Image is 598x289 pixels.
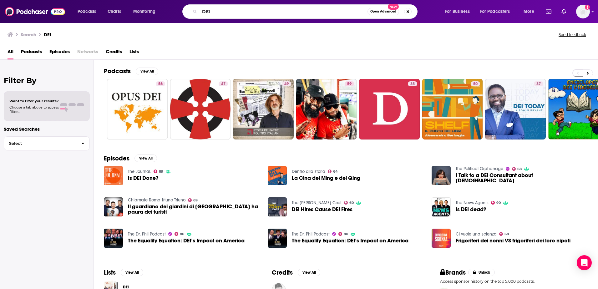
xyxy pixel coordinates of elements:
[156,81,165,86] a: 56
[104,155,129,162] h2: Episodes
[9,99,59,103] span: Want to filter your results?
[128,204,260,215] span: Il guardiano dei giardini di [GEOGRAPHIC_DATA] ha paura dei turisti
[499,232,509,236] a: 68
[471,81,480,86] a: 50
[491,201,501,205] a: 90
[473,81,478,87] span: 50
[4,76,90,85] h2: Filter By
[292,169,325,174] a: Dentro alla storia
[104,67,131,75] h2: Podcasts
[180,233,184,236] span: 80
[296,79,357,139] a: 59
[4,126,90,132] p: Saved Searches
[268,229,287,248] img: The Equality Equation: DEI’s Impact on America
[292,200,342,205] a: The Tony Kinnett Cast
[349,201,354,204] span: 60
[524,7,534,16] span: More
[441,7,478,17] button: open menu
[272,269,293,276] h2: Credits
[219,81,228,86] a: 47
[121,269,143,276] button: View All
[292,207,352,212] a: DEI Hires Cause DEI Fires
[468,269,495,276] button: Unlock
[432,197,451,216] img: Is DEI dead?
[78,7,96,16] span: Podcasts
[104,269,116,276] h2: Lists
[519,7,542,17] button: open menu
[292,238,408,243] a: The Equality Equation: DEI’s Impact on America
[344,201,354,205] a: 60
[456,200,489,205] a: The News Agents
[200,7,367,17] input: Search podcasts, credits, & more...
[21,47,42,59] a: Podcasts
[536,81,541,87] span: 37
[345,81,354,86] a: 59
[577,255,592,270] div: Open Intercom Messenger
[5,6,65,18] img: Podchaser - Follow, Share and Rate Podcasts
[440,269,466,276] h2: Brands
[21,32,36,38] h3: Search
[73,7,104,17] button: open menu
[108,7,121,16] span: Charts
[292,175,360,181] a: La Cina dei Ming e dei Qing
[106,47,122,59] span: Credits
[268,197,287,216] img: DEI Hires Cause DEI Fires
[128,238,245,243] a: The Equality Equation: DEI’s Impact on America
[128,231,166,237] a: The Dr. Phil Podcast
[445,7,470,16] span: For Business
[432,166,451,185] img: I Talk to a DEI Consultant about DEI
[129,47,139,59] a: Lists
[282,81,291,86] a: 49
[104,7,125,17] a: Charts
[432,229,451,248] img: Frigoriferi dei nonni VS frigoriferi dei loro nipoti
[158,81,163,87] span: 56
[9,105,59,114] span: Choose a tab above to access filters.
[456,238,570,243] a: Frigoriferi dei nonni VS frigoriferi dei loro nipoti
[128,169,151,174] a: The Journal.
[344,233,348,236] span: 80
[422,79,483,139] a: 50
[128,204,260,215] a: Il guardiano dei giardini di Tokyo ha paura dei turisti
[107,79,168,139] a: 56
[188,198,198,202] a: 69
[193,199,198,202] span: 69
[517,168,522,170] span: 68
[298,269,320,276] button: View All
[333,170,338,173] span: 64
[456,207,486,212] a: Is DEI dead?
[284,81,289,87] span: 49
[504,233,509,236] span: 68
[292,231,330,237] a: The Dr. Phil Podcast
[128,175,159,181] a: Is DEI Done?
[408,81,417,86] a: 35
[367,8,399,15] button: Open AdvancedNew
[233,79,294,139] a: 49
[440,279,588,284] p: Access sponsor history on the top 5,000 podcasts.
[104,269,143,276] a: ListsView All
[134,155,157,162] button: View All
[534,81,543,86] a: 37
[272,269,320,276] a: CreditsView All
[559,6,569,17] a: Show notifications dropdown
[104,166,123,185] img: Is DEI Done?
[49,47,70,59] a: Episodes
[8,47,13,59] a: All
[128,197,185,203] a: Chiamate Roma Triuno Triuno
[543,6,554,17] a: Show notifications dropdown
[496,201,501,204] span: 90
[268,166,287,185] a: La Cina dei Ming e dei Qing
[585,5,590,10] svg: Add a profile image
[4,141,76,145] span: Select
[104,229,123,248] a: The Equality Equation: DEI’s Impact on America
